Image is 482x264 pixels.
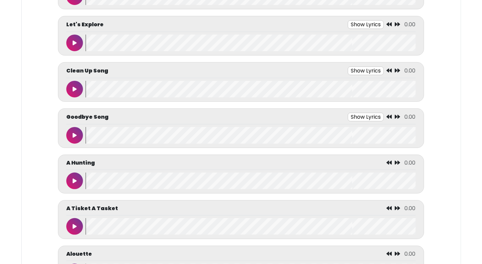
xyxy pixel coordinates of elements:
[405,21,416,28] span: 0.00
[348,113,384,121] button: Show Lyrics
[66,113,109,121] p: Goodbye Song
[348,20,384,29] button: Show Lyrics
[405,204,416,212] span: 0.00
[66,250,92,258] p: Alouette
[66,67,108,75] p: Clean Up Song
[66,159,95,167] p: A Hunting
[405,113,416,121] span: 0.00
[348,66,384,75] button: Show Lyrics
[66,204,118,212] p: A Tisket A Tasket
[405,250,416,258] span: 0.00
[405,67,416,74] span: 0.00
[405,159,416,167] span: 0.00
[66,21,104,29] p: Let's Explore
